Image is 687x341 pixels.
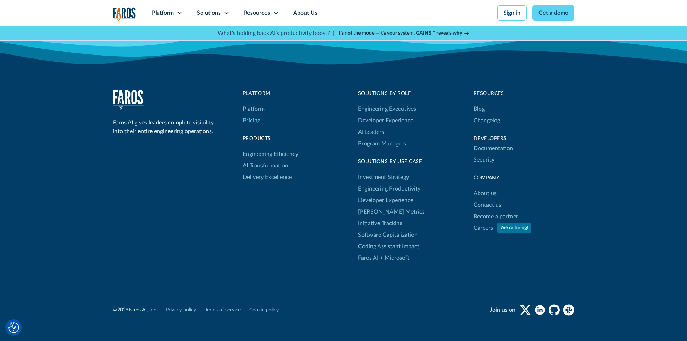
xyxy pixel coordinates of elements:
div: Platform [152,9,174,17]
a: Privacy policy [166,306,196,314]
a: twitter [520,304,531,316]
div: products [243,135,298,143]
a: Careers [474,222,493,234]
div: Platform [243,90,298,97]
div: © Faros AI, Inc. [113,306,157,314]
a: Engineering Efficiency [243,148,298,160]
div: Solutions by Role [358,90,416,97]
a: Become a partner [474,211,518,222]
a: Delivery Excellence [243,171,292,183]
a: Engineering Productivity [358,183,420,194]
div: Solutions [197,9,221,17]
a: [PERSON_NAME] Metrics [358,206,425,218]
a: Terms of service [205,306,241,314]
a: home [113,7,136,22]
div: Resources [244,9,270,17]
a: AI Transformation [243,160,288,171]
a: AI Leaders [358,126,384,138]
a: Sign in [497,5,527,21]
a: Investment Strategy [358,171,409,183]
div: Solutions By Use Case [358,158,425,166]
a: Faros AI + Microsoft [358,252,409,264]
a: It’s not the model—it’s your system. GAINS™ reveals why [337,30,470,37]
div: Resources [474,90,574,97]
div: Join us on [490,306,515,314]
img: Faros Logo White [113,90,144,110]
button: Cookie Settings [8,322,19,333]
a: Software Capitalization [358,229,418,241]
a: linkedin [534,304,546,316]
a: github [549,304,560,316]
a: Get a demo [532,5,574,21]
a: home [113,90,144,110]
img: Revisit consent button [8,322,19,333]
span: 2025 [117,307,129,312]
a: Security [474,154,494,166]
a: Developer Experience [358,115,413,126]
a: Program Managers [358,138,416,149]
a: About us [474,188,497,199]
div: Company [474,174,574,182]
a: Contact us [474,199,501,211]
a: Changelog [474,115,500,126]
a: Documentation [474,143,513,154]
a: Initiative Tracking [358,218,402,229]
div: We're hiring! [500,224,528,232]
a: Cookie policy [249,306,279,314]
a: Coding Assistant Impact [358,241,419,252]
a: slack community [563,304,574,316]
a: Engineering Executives [358,103,416,115]
a: Blog [474,103,485,115]
img: Logo of the analytics and reporting company Faros. [113,7,136,22]
a: Pricing [243,115,260,126]
p: What's holding back AI's productivity boost? | [217,29,334,38]
a: Developer Experience [358,194,413,206]
strong: It’s not the model—it’s your system. GAINS™ reveals why [337,31,462,36]
div: Developers [474,135,574,143]
a: Platform [243,103,265,115]
div: Faros AI gives leaders complete visibility into their entire engineering operations. [113,118,217,136]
